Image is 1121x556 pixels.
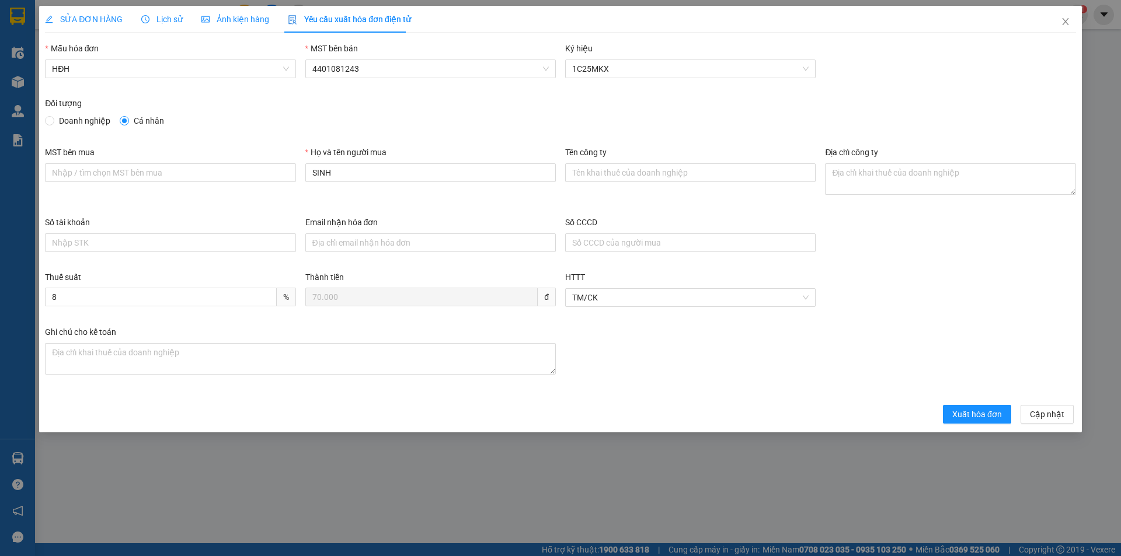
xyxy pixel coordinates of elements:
[45,218,90,227] label: Số tài khoản
[572,60,809,78] span: 1C25MKX
[141,15,149,23] span: clock-circle
[45,163,295,182] input: MST bên mua
[565,163,816,182] input: Tên công ty
[52,60,288,78] span: HĐH
[312,60,549,78] span: 4401081243
[952,408,1002,421] span: Xuất hóa đơn
[129,114,169,127] span: Cá nhân
[305,272,344,282] label: Thành tiền
[943,405,1011,424] button: Xuất hóa đơn
[305,163,556,182] input: Họ và tên người mua
[45,343,556,375] textarea: Ghi chú cho kế toán
[141,15,183,24] span: Lịch sử
[277,288,296,306] span: %
[825,148,878,157] label: Địa chỉ công ty
[54,114,115,127] span: Doanh nghiệp
[45,327,116,337] label: Ghi chú cho kế toán
[45,272,81,282] label: Thuế suất
[288,15,411,24] span: Yêu cầu xuất hóa đơn điện tử
[45,15,123,24] span: SỬA ĐƠN HÀNG
[201,15,210,23] span: picture
[305,44,358,53] label: MST bên bán
[825,163,1075,195] textarea: Địa chỉ công ty
[565,148,607,157] label: Tên công ty
[565,272,585,282] label: HTTT
[305,148,387,157] label: Họ và tên người mua
[201,15,269,24] span: Ảnh kiện hàng
[538,288,556,306] span: đ
[1061,17,1070,26] span: close
[45,15,53,23] span: edit
[45,148,95,157] label: MST bên mua
[45,44,99,53] label: Mẫu hóa đơn
[565,44,593,53] label: Ký hiệu
[305,218,378,227] label: Email nhận hóa đơn
[565,218,597,227] label: Số CCCD
[288,15,297,25] img: icon
[572,289,809,306] span: TM/CK
[45,288,276,306] input: Thuế suất
[565,233,816,252] input: Số CCCD
[45,99,82,108] label: Đối tượng
[1021,405,1074,424] button: Cập nhật
[1049,6,1082,39] button: Close
[1030,408,1064,421] span: Cập nhật
[305,233,556,252] input: Email nhận hóa đơn
[45,233,295,252] input: Số tài khoản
